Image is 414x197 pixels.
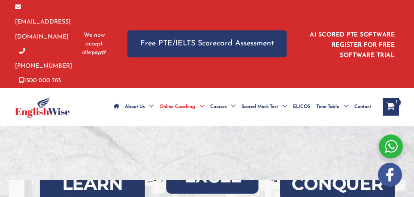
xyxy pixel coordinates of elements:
span: Menu Toggle [227,92,236,122]
span: ELICOS [293,92,310,122]
a: About UsMenu Toggle [122,92,157,122]
a: ELICOS [290,92,313,122]
a: CoursesMenu Toggle [207,92,239,122]
a: View Shopping Cart, 1 items [383,98,399,115]
span: Menu Toggle [195,92,204,122]
span: Scored Mock Test [242,92,278,122]
span: Contact [354,92,371,122]
nav: Site Navigation: Main Menu [111,92,374,122]
a: [EMAIL_ADDRESS][DOMAIN_NAME] [15,4,71,40]
a: AI SCORED PTE SOFTWARE REGISTER FOR FREE SOFTWARE TRIAL [310,32,395,59]
img: Afterpay-Logo [82,50,106,55]
span: About Us [125,92,145,122]
a: Free PTE/IELTS Scorecard Assessment [127,30,287,57]
aside: Header Widget 1 [304,25,399,63]
img: cropped-ew-logo [15,96,70,118]
img: white-facebook.png [378,163,402,187]
a: Contact [351,92,374,122]
a: Scored Mock TestMenu Toggle [239,92,290,122]
a: 1300 000 783 [19,78,61,84]
span: Menu Toggle [145,92,154,122]
span: Online Coaching [160,92,195,122]
span: Courses [210,92,227,122]
span: Menu Toggle [278,92,287,122]
span: Time Table [316,92,339,122]
a: Online CoachingMenu Toggle [157,92,207,122]
a: Time TableMenu Toggle [313,92,351,122]
span: Menu Toggle [339,92,348,122]
span: We now accept [82,31,106,48]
